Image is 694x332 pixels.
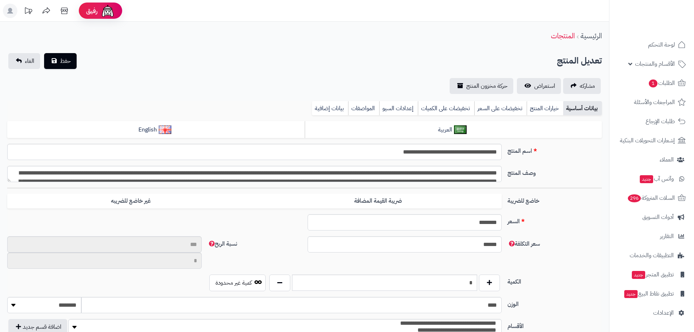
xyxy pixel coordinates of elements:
[614,266,690,283] a: تطبيق المتجرجديد
[348,101,379,116] a: المواصفات
[60,57,71,65] span: حفظ
[7,121,305,139] a: English
[505,275,605,286] label: الكمية
[620,135,675,146] span: إشعارات التحويلات البنكية
[630,250,674,260] span: التطبيقات والخدمات
[312,101,348,116] a: بيانات إضافية
[305,121,602,139] a: العربية
[614,94,690,111] a: المراجعات والأسئلة
[649,79,657,87] span: 1
[627,193,675,203] span: السلات المتروكة
[450,78,513,94] a: حركة مخزون المنتج
[563,101,602,116] a: بيانات أساسية
[614,132,690,149] a: إشعارات التحويلات البنكية
[628,194,641,202] span: 296
[648,40,675,50] span: لوحة التحكم
[614,170,690,187] a: وآتس آبجديد
[418,101,474,116] a: تخفيضات على الكميات
[454,125,467,134] img: العربية
[7,194,254,208] label: غير خاضع للضريبه
[25,57,34,65] span: الغاء
[646,116,675,126] span: طلبات الإرجاع
[19,4,37,20] a: تحديثات المنصة
[581,30,602,41] a: الرئيسية
[614,247,690,264] a: التطبيقات والخدمات
[86,7,98,15] span: رفيق
[207,240,237,248] span: لن يظهر للعميل النهائي ويستخدم في تقارير الأرباح
[551,30,575,41] a: المنتجات
[614,228,690,245] a: التقارير
[648,78,675,88] span: الطلبات
[474,101,527,116] a: تخفيضات على السعر
[505,214,605,226] label: السعر
[614,113,690,130] a: طلبات الإرجاع
[642,212,674,222] span: أدوات التسويق
[159,125,171,134] img: English
[100,4,115,18] img: ai-face.png
[634,97,675,107] span: المراجعات والأسئلة
[614,304,690,322] a: الإعدادات
[505,319,605,331] label: الأقسام
[614,36,690,53] a: لوحة التحكم
[660,231,674,241] span: التقارير
[44,53,77,69] button: حفظ
[379,101,418,116] a: إعدادات السيو
[614,285,690,302] a: تطبيق نقاط البيعجديد
[614,189,690,207] a: السلات المتروكة296
[505,297,605,309] label: الوزن
[254,194,502,208] label: ضريبة القيمة المضافة
[563,78,601,94] a: مشاركه
[624,290,638,298] span: جديد
[507,240,540,248] span: لن يظهر للعميل النهائي ويستخدم في تقارير الأرباح
[640,175,653,183] span: جديد
[635,59,675,69] span: الأقسام والمنتجات
[466,82,507,90] span: حركة مخزون المنتج
[631,270,674,280] span: تطبيق المتجر
[527,101,563,116] a: خيارات المنتج
[517,78,561,94] a: استعراض
[8,53,40,69] a: الغاء
[614,208,690,226] a: أدوات التسويق
[614,151,690,168] a: العملاء
[557,53,602,68] h2: تعديل المنتج
[624,289,674,299] span: تطبيق نقاط البيع
[505,194,605,205] label: خاضع للضريبة
[639,174,674,184] span: وآتس آب
[614,74,690,92] a: الطلبات1
[632,271,645,279] span: جديد
[653,308,674,318] span: الإعدادات
[505,144,605,155] label: اسم المنتج
[660,155,674,165] span: العملاء
[505,166,605,177] label: وصف المنتج
[580,82,595,90] span: مشاركه
[534,82,555,90] span: استعراض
